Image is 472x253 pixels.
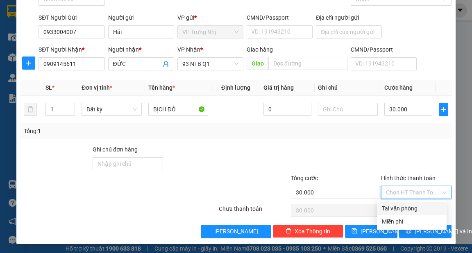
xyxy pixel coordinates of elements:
[57,53,117,64] div: 30.000
[148,103,209,116] input: VD: Bàn, Ghế
[182,58,238,70] span: 93 NTB Q1
[59,7,116,17] div: An Đông
[93,146,138,153] label: Ghi chú đơn hàng
[316,25,382,38] input: Địa chỉ của người gửi
[45,84,52,91] span: SL
[439,106,447,113] span: plus
[24,126,183,136] div: Tổng: 1
[59,17,116,36] div: HẰNG MEDLAB
[381,175,436,181] label: Hình thức thanh toán
[148,84,175,91] span: Tên hàng
[315,80,381,96] th: Ghi chú
[382,204,442,213] div: Tại văn phòng
[24,103,37,116] button: delete
[273,225,343,238] button: deleteXóa Thông tin
[361,227,404,236] span: [PERSON_NAME]
[7,7,53,27] div: VP Trưng Nhị
[86,103,137,115] span: Bất kỳ
[218,204,290,219] div: Chưa thanh toán
[415,227,472,236] span: [PERSON_NAME] và In
[384,84,413,91] span: Cước hàng
[7,8,20,16] span: Gửi:
[286,228,291,235] span: delete
[93,157,163,170] input: Ghi chú đơn hàng
[316,13,382,22] div: Địa chỉ người gửi
[23,60,35,66] span: plus
[108,13,174,22] div: Người gửi
[57,55,64,63] span: C :
[108,45,174,54] div: Người nhận
[177,46,200,53] span: VP Nhận
[318,103,378,116] input: Ghi Chú
[82,84,112,91] span: Đơn vị tính
[247,57,268,70] span: Giao
[263,84,294,91] span: Giá trị hàng
[263,103,311,116] input: 0
[382,217,442,226] div: Miễn phí
[182,26,238,38] span: VP Trưng Nhị
[291,175,318,181] span: Tổng cước
[221,84,250,91] span: Định lượng
[352,228,357,235] span: save
[351,45,417,54] div: CMND/Passport
[59,36,116,48] div: 0909636293
[439,103,448,116] button: plus
[39,45,104,54] div: SĐT Người Nhận
[247,46,273,53] span: Giao hàng
[22,56,35,70] button: plus
[177,13,243,22] div: VP gửi
[268,57,347,70] input: Dọc đường
[406,228,411,235] span: printer
[247,13,313,22] div: CMND/Passport
[59,8,78,16] span: Nhận:
[295,227,330,236] span: Xóa Thông tin
[39,13,104,22] div: SĐT Người Gửi
[163,61,169,67] span: user-add
[399,225,452,238] button: printer[PERSON_NAME] và In
[214,227,258,236] span: [PERSON_NAME]
[201,225,271,238] button: [PERSON_NAME]
[345,225,397,238] button: save[PERSON_NAME]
